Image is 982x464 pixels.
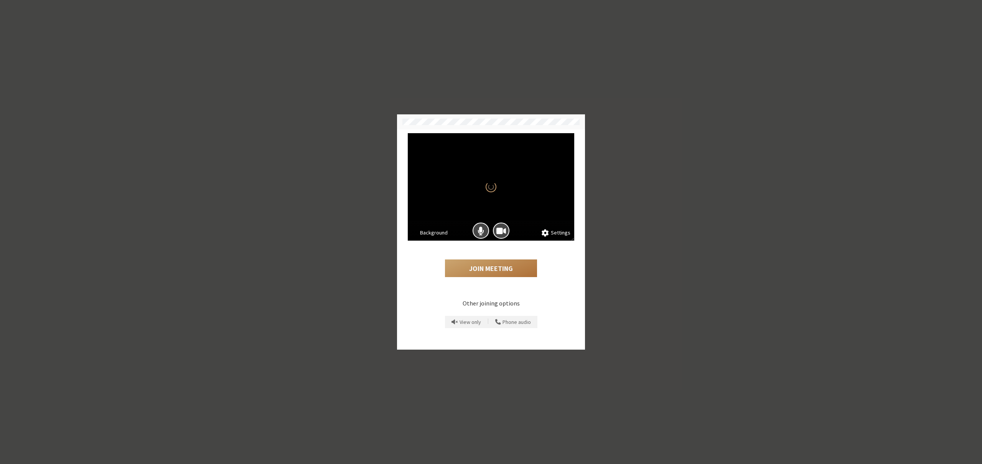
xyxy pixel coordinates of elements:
button: Background [412,229,448,237]
span: | [488,317,489,327]
button: Camera is on [493,223,509,239]
button: Prevent echo when there is already an active mic and speaker in the room. [449,316,484,328]
button: Mic is on [473,223,489,239]
p: Other joining options [408,299,574,308]
span: View only [460,319,481,325]
button: Join Meeting [445,259,537,277]
button: Settings [542,229,570,237]
button: Use your phone for mic and speaker while you view the meeting on this device. [493,316,534,328]
span: Phone audio [503,319,531,325]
